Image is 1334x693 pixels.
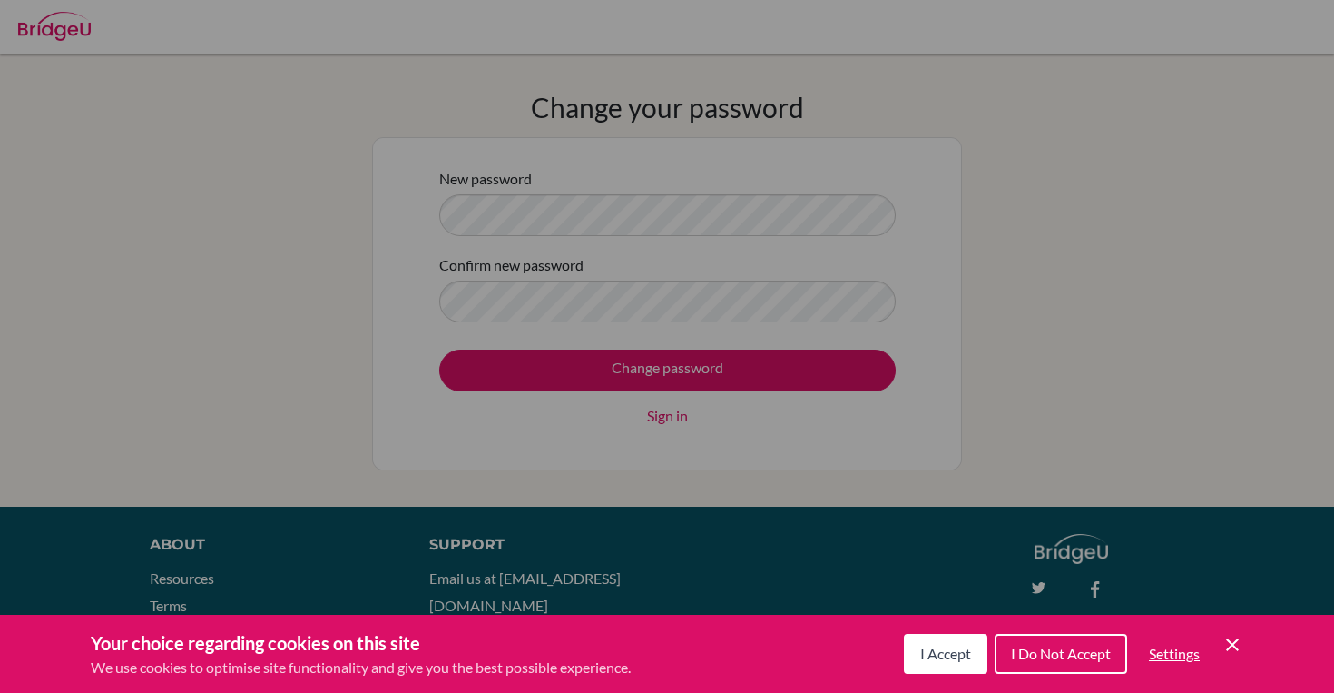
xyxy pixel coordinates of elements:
[1149,645,1200,662] span: Settings
[1134,636,1214,672] button: Settings
[91,629,631,657] h3: Your choice regarding cookies on this site
[920,645,971,662] span: I Accept
[995,634,1127,674] button: I Do Not Accept
[91,657,631,678] p: We use cookies to optimise site functionality and give you the best possible experience.
[1011,645,1111,662] span: I Do Not Accept
[904,634,987,674] button: I Accept
[1221,634,1243,656] button: Save and close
